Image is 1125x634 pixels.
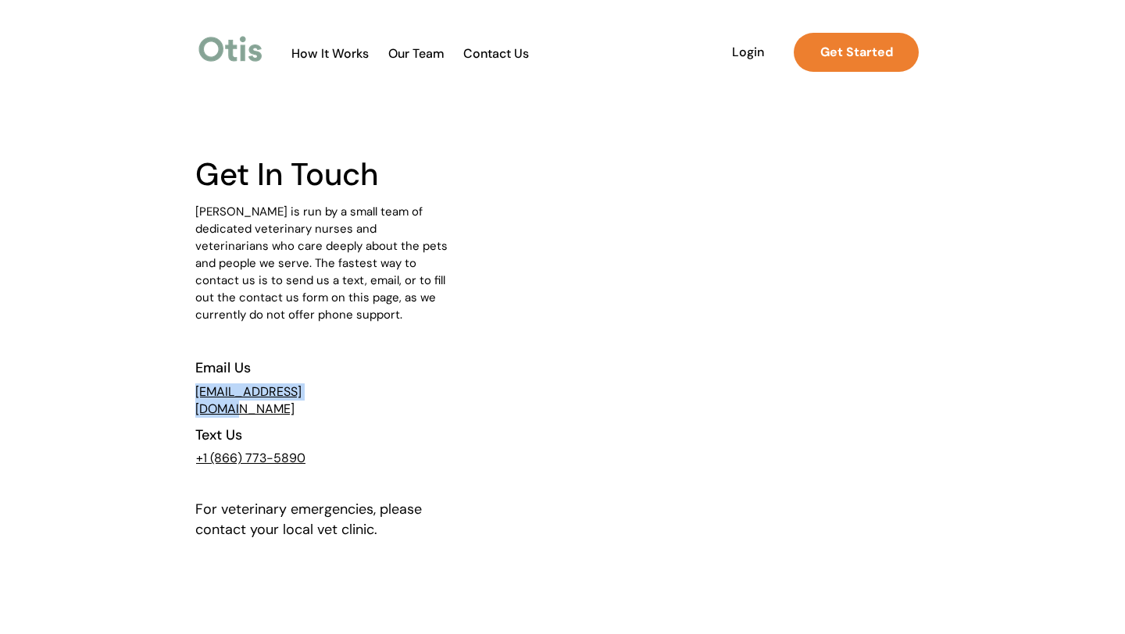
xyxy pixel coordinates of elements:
[273,450,305,466] u: 5890
[455,46,537,61] span: Contact Us
[195,500,422,539] span: For veterinary emergencies, please contact your local vet clinic.
[378,46,455,62] a: Our Team
[284,46,377,62] a: How It Works
[196,450,273,466] a: +1 (866) 773-
[284,46,377,61] span: How It Works
[378,46,455,61] span: Our Team
[195,204,448,322] span: [PERSON_NAME] is run by a small team of dedicated veterinary nurses and veterinarians who care de...
[712,45,784,59] span: Login
[820,44,893,60] strong: Get Started
[195,154,379,194] span: Get In Touch
[712,33,784,72] a: Login
[455,46,537,62] a: Contact Us
[794,33,919,72] a: Get Started
[195,383,302,417] a: [EMAIL_ADDRESS][DOMAIN_NAME]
